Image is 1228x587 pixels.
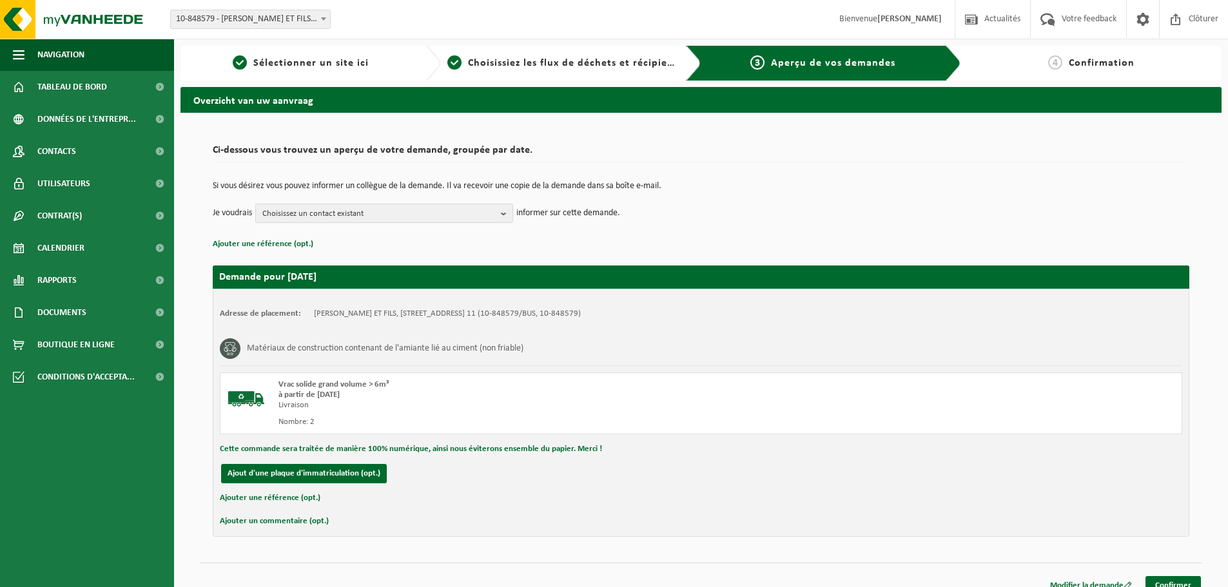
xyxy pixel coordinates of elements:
a: 1Sélectionner un site ici [187,55,415,71]
a: 2Choisissiez les flux de déchets et récipients [447,55,676,71]
p: Je voudrais [213,204,252,223]
span: Conditions d'accepta... [37,361,135,393]
p: Si vous désirez vous pouvez informer un collègue de la demande. Il va recevoir une copie de la de... [213,182,1189,191]
div: Livraison [278,400,753,410]
button: Ajouter une référence (opt.) [220,490,320,506]
img: BL-SO-LV.png [227,380,266,418]
span: Choisissez un contact existant [262,204,496,224]
span: Contacts [37,135,76,168]
strong: Demande pour [DATE] [219,272,317,282]
button: Ajouter une référence (opt.) [213,236,313,253]
p: informer sur cette demande. [516,204,620,223]
span: Contrat(s) [37,200,82,232]
span: Rapports [37,264,77,296]
button: Choisissez un contact existant [255,204,513,223]
span: 10-848579 - ROUSSEAU ET FILS - ATH [171,10,330,28]
span: Tableau de bord [37,71,107,103]
span: 2 [447,55,462,70]
span: Choisissiez les flux de déchets et récipients [468,58,683,68]
div: Nombre: 2 [278,417,753,427]
span: 4 [1048,55,1062,70]
span: Documents [37,296,86,329]
span: Sélectionner un site ici [253,58,369,68]
td: [PERSON_NAME] ET FILS, [STREET_ADDRESS] 11 (10-848579/BUS, 10-848579) [314,309,581,319]
span: Calendrier [37,232,84,264]
strong: à partir de [DATE] [278,390,340,399]
span: 1 [233,55,247,70]
strong: [PERSON_NAME] [877,14,942,24]
h2: Overzicht van uw aanvraag [180,87,1222,112]
span: Navigation [37,39,84,71]
span: Boutique en ligne [37,329,115,361]
button: Ajout d'une plaque d'immatriculation (opt.) [221,464,387,483]
span: Vrac solide grand volume > 6m³ [278,380,389,389]
button: Cette commande sera traitée de manière 100% numérique, ainsi nous éviterons ensemble du papier. M... [220,441,602,457]
span: 3 [750,55,765,70]
span: Données de l'entrepr... [37,103,136,135]
span: 10-848579 - ROUSSEAU ET FILS - ATH [170,10,331,29]
h3: Matériaux de construction contenant de l'amiante lié au ciment (non friable) [247,338,523,359]
span: Utilisateurs [37,168,90,200]
strong: Adresse de placement: [220,309,301,318]
h2: Ci-dessous vous trouvez un aperçu de votre demande, groupée par date. [213,145,1189,162]
button: Ajouter un commentaire (opt.) [220,513,329,530]
span: Confirmation [1069,58,1135,68]
span: Aperçu de vos demandes [771,58,895,68]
